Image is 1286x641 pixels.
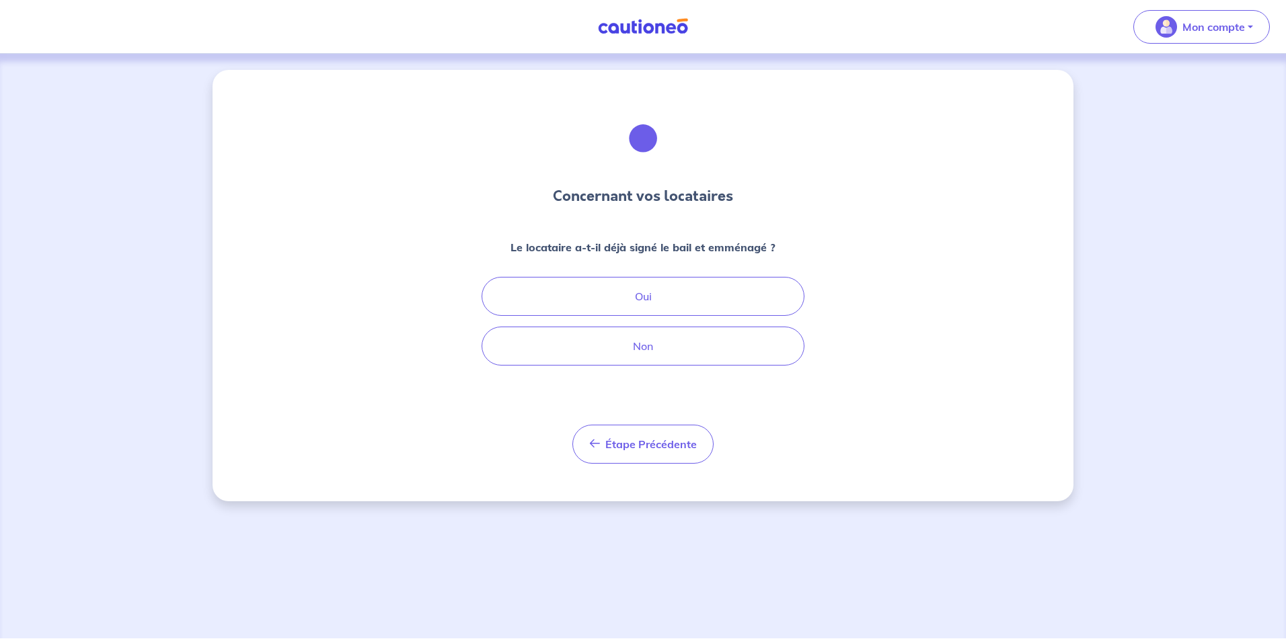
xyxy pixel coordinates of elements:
[593,18,693,35] img: Cautioneo
[482,277,804,316] button: Oui
[1133,10,1270,44] button: illu_account_valid_menu.svgMon compte
[572,425,714,464] button: Étape Précédente
[553,185,733,207] h3: Concernant vos locataires
[1156,16,1177,38] img: illu_account_valid_menu.svg
[607,102,679,175] img: illu_tenants.svg
[510,241,776,254] strong: Le locataire a-t-il déjà signé le bail et emménagé ?
[1182,19,1245,35] p: Mon compte
[605,437,697,451] span: Étape Précédente
[482,327,804,366] button: Non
